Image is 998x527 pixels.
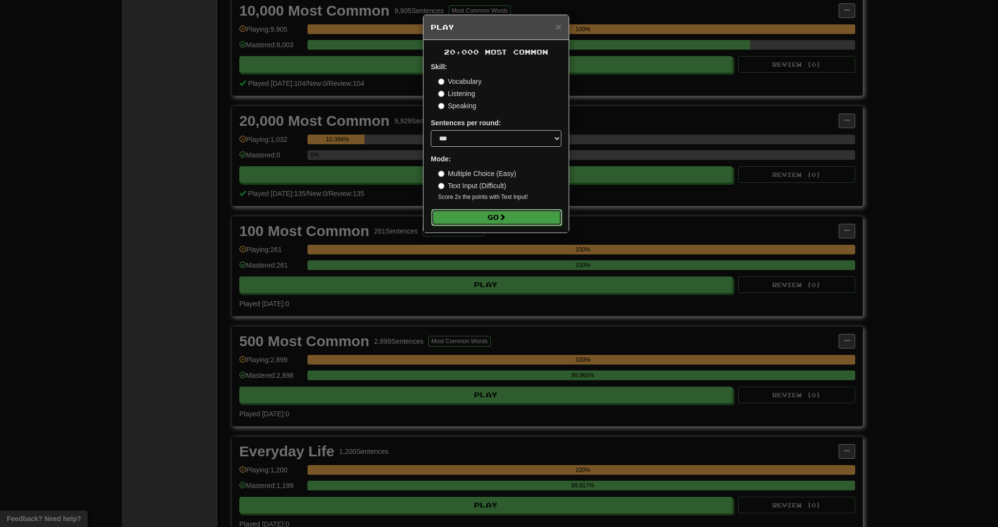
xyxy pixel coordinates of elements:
[438,77,481,86] label: Vocabulary
[431,118,501,128] label: Sentences per round:
[431,209,562,226] button: Go
[438,101,476,111] label: Speaking
[438,169,516,178] label: Multiple Choice (Easy)
[556,21,561,32] span: ×
[438,91,444,97] input: Listening
[438,171,444,177] input: Multiple Choice (Easy)
[438,183,444,189] input: Text Input (Difficult)
[431,22,561,32] h5: Play
[431,155,451,163] strong: Mode:
[438,89,475,98] label: Listening
[438,181,506,191] label: Text Input (Difficult)
[556,21,561,32] button: Close
[444,48,548,56] span: 20,000 Most Common
[438,78,444,85] input: Vocabulary
[431,63,447,71] strong: Skill:
[438,193,561,201] small: Score 2x the points with Text Input !
[438,103,444,109] input: Speaking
